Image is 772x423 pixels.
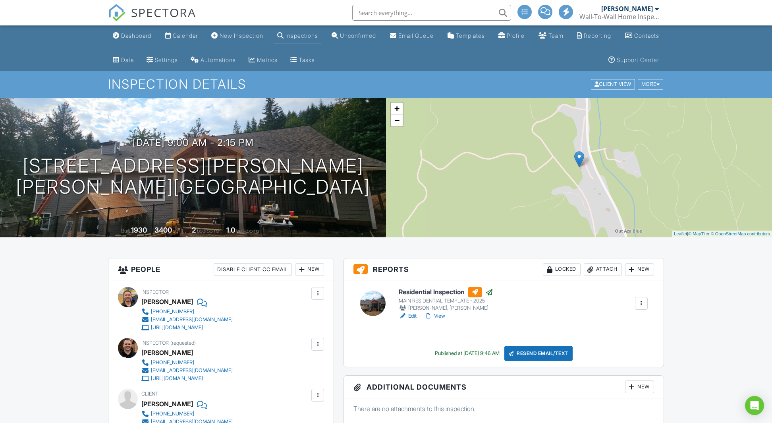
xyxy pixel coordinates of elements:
div: Settings [155,56,178,63]
div: Wall-To-Wall Home Inspections, LLC [579,13,659,21]
a: Inspections [274,29,321,43]
h3: People [108,258,334,281]
span: Client [141,391,158,397]
div: Published at [DATE] 9:46 AM [435,350,500,357]
a: Contacts [622,29,662,43]
a: Client View [590,81,637,87]
a: Tasks [287,53,318,68]
div: [PERSON_NAME], [PERSON_NAME] [399,304,493,312]
a: Leaflet [674,231,687,236]
a: Support Center [605,53,662,68]
div: More [638,79,664,90]
div: Team [548,32,564,39]
a: Unconfirmed [328,29,379,43]
div: Templates [456,32,485,39]
div: Automations [201,56,236,63]
a: New Inspection [208,29,266,43]
a: [URL][DOMAIN_NAME] [141,324,233,332]
span: Inspector [141,289,169,295]
div: Dashboard [121,32,151,39]
span: Inspector [141,340,169,346]
h3: Additional Documents [344,376,664,398]
input: Search everything... [352,5,511,21]
a: Dashboard [110,29,154,43]
div: 2 [192,226,196,234]
div: Profile [507,32,525,39]
span: bedrooms [197,228,219,234]
a: [EMAIL_ADDRESS][DOMAIN_NAME] [141,316,233,324]
div: Reporting [584,32,611,39]
a: Team [535,29,567,43]
span: Built [121,228,130,234]
a: Zoom out [391,114,403,126]
div: | [672,231,772,237]
div: [PHONE_NUMBER] [151,309,194,315]
a: © OpenStreetMap contributors [711,231,770,236]
a: SPECTORA [108,11,196,27]
div: Disable Client CC Email [214,263,292,276]
div: 1.0 [226,226,235,234]
a: Residential Inspection MAIN RESIDENTIAL TEMPLATE - 2025 [PERSON_NAME], [PERSON_NAME] [399,287,493,312]
h1: Inspection Details [108,77,664,91]
div: [PERSON_NAME] [141,347,193,359]
span: (requested) [170,340,196,346]
div: Client View [591,79,635,90]
a: © MapTiler [688,231,710,236]
div: [PERSON_NAME] [601,5,653,13]
a: Automations (Advanced) [187,53,239,68]
div: New [625,380,654,393]
span: SPECTORA [131,4,196,21]
div: Resend Email/Text [504,346,573,361]
div: Attach [584,263,622,276]
div: New Inspection [220,32,263,39]
a: Zoom in [391,103,403,114]
div: [PERSON_NAME] [141,398,193,410]
a: Templates [444,29,488,43]
h3: [DATE] 9:00 am - 2:15 pm [133,137,254,148]
a: [URL][DOMAIN_NAME] [141,374,233,382]
div: [EMAIL_ADDRESS][DOMAIN_NAME] [151,316,233,323]
a: Email Queue [387,29,437,43]
div: New [295,263,324,276]
div: Tasks [299,56,315,63]
a: [EMAIL_ADDRESS][DOMAIN_NAME] [141,367,233,374]
a: [PHONE_NUMBER] [141,308,233,316]
h6: Residential Inspection [399,287,493,297]
div: Data [121,56,134,63]
div: Support Center [617,56,659,63]
div: Metrics [257,56,278,63]
div: [URL][DOMAIN_NAME] [151,375,203,382]
span: bathrooms [236,228,259,234]
img: The Best Home Inspection Software - Spectora [108,4,125,21]
div: Contacts [634,32,659,39]
div: Inspections [286,32,318,39]
a: Settings [143,53,181,68]
a: [PHONE_NUMBER] [141,410,233,418]
div: Email Queue [398,32,434,39]
a: [PHONE_NUMBER] [141,359,233,367]
div: [PERSON_NAME] [141,296,193,308]
div: Open Intercom Messenger [745,396,764,415]
span: sq. ft. [173,228,184,234]
div: Locked [543,263,581,276]
div: New [625,263,654,276]
div: MAIN RESIDENTIAL TEMPLATE - 2025 [399,298,493,304]
a: Data [110,53,137,68]
div: [PHONE_NUMBER] [151,411,194,417]
div: 3400 [154,226,172,234]
a: Company Profile [495,29,528,43]
p: There are no attachments to this inspection. [353,404,654,413]
div: [PHONE_NUMBER] [151,359,194,366]
a: View [425,312,445,320]
a: Metrics [245,53,281,68]
a: Reporting [574,29,614,43]
div: Calendar [173,32,198,39]
div: [EMAIL_ADDRESS][DOMAIN_NAME] [151,367,233,374]
div: Unconfirmed [340,32,376,39]
a: Edit [399,312,417,320]
div: 1930 [131,226,147,234]
div: [URL][DOMAIN_NAME] [151,324,203,331]
h1: [STREET_ADDRESS][PERSON_NAME] [PERSON_NAME][GEOGRAPHIC_DATA] [16,155,370,198]
a: Calendar [162,29,201,43]
h3: Reports [344,258,664,281]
